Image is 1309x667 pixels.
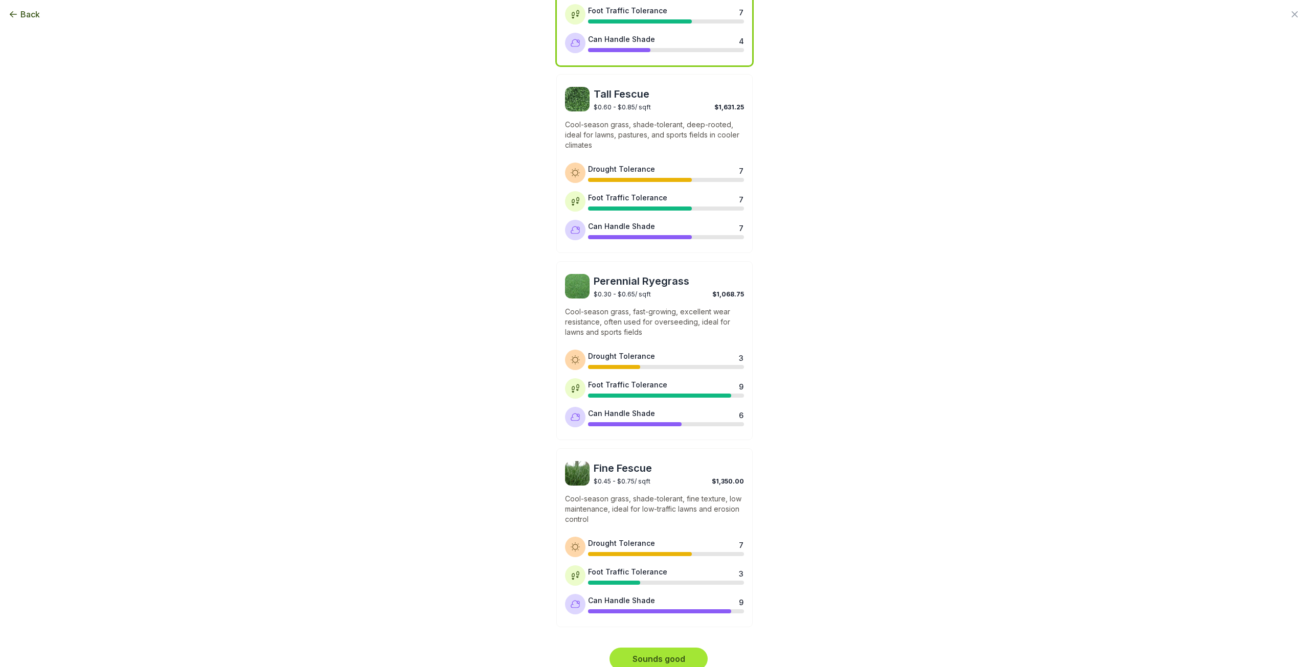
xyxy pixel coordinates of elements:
div: 9 [739,381,743,389]
img: Drought tolerance icon [570,168,580,178]
div: 9 [739,597,743,605]
img: Fine Fescue sod image [565,461,590,486]
img: Shade tolerance icon [570,412,580,422]
img: Shade tolerance icon [570,599,580,609]
div: 7 [739,540,743,548]
div: 7 [739,223,743,231]
span: $0.30 - $0.65 / sqft [594,290,651,298]
span: Perennial Ryegrass [594,274,744,288]
img: Drought tolerance icon [570,355,580,365]
img: Shade tolerance icon [570,225,580,235]
span: Tall Fescue [594,87,744,101]
span: $1,068.75 [712,290,744,298]
span: Fine Fescue [594,461,744,475]
img: Drought tolerance icon [570,542,580,552]
div: Foot Traffic Tolerance [588,566,667,577]
p: Cool-season grass, fast-growing, excellent wear resistance, often used for overseeding, ideal for... [565,307,744,337]
div: Can Handle Shade [588,34,655,44]
div: 6 [739,410,743,418]
div: Drought Tolerance [588,164,655,174]
span: Back [20,8,40,20]
div: Can Handle Shade [588,221,655,232]
span: $0.45 - $0.75 / sqft [594,477,650,485]
img: Tall Fescue sod image [565,87,590,111]
div: 3 [739,353,743,361]
div: 4 [739,36,743,44]
p: Cool-season grass, shade-tolerant, deep-rooted, ideal for lawns, pastures, and sports fields in c... [565,120,744,150]
div: 7 [739,166,743,174]
img: Perennial Ryegrass sod image [565,274,590,298]
div: Foot Traffic Tolerance [588,192,667,203]
div: Drought Tolerance [588,538,655,548]
span: $0.60 - $0.85 / sqft [594,103,651,111]
img: Foot traffic tolerance icon [570,196,580,206]
div: Drought Tolerance [588,351,655,361]
span: $1,350.00 [712,477,744,485]
span: $1,631.25 [714,103,744,111]
p: Cool-season grass, shade-tolerant, fine texture, low maintenance, ideal for low-traffic lawns and... [565,494,744,524]
div: Can Handle Shade [588,408,655,419]
button: Back [8,8,40,20]
div: 7 [739,194,743,202]
div: Can Handle Shade [588,595,655,606]
div: 3 [739,568,743,577]
div: Foot Traffic Tolerance [588,379,667,390]
img: Foot traffic tolerance icon [570,570,580,581]
img: Foot traffic tolerance icon [570,383,580,394]
img: Shade tolerance icon [570,38,580,48]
